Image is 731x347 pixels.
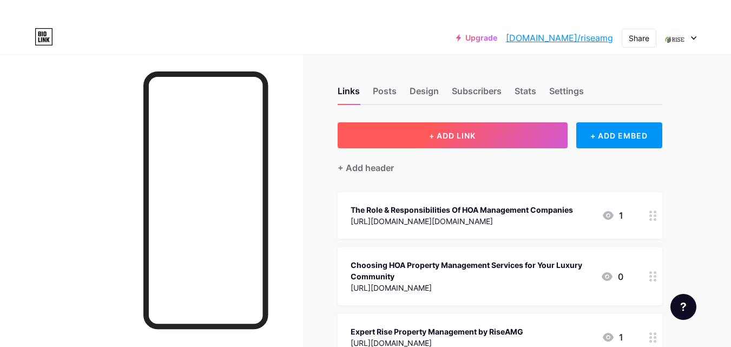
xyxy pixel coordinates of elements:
img: Riseamg [664,28,685,48]
button: + ADD LINK [338,122,568,148]
div: Posts [373,84,397,104]
div: Subscribers [452,84,502,104]
div: + ADD EMBED [576,122,662,148]
div: Choosing HOA Property Management Services for Your Luxury Community [351,259,592,282]
a: Upgrade [456,34,497,42]
div: Settings [549,84,584,104]
div: 1 [602,331,623,344]
a: [DOMAIN_NAME]/riseamg [506,31,613,44]
div: 1 [602,209,623,222]
div: The Role & Responsibilities Of HOA Management Companies [351,204,573,215]
span: + ADD LINK [429,131,476,140]
div: Links [338,84,360,104]
div: 0 [601,270,623,283]
div: + Add header [338,161,394,174]
div: Design [410,84,439,104]
div: Expert Rise Property Management by RiseAMG [351,326,523,337]
div: Stats [515,84,536,104]
div: [URL][DOMAIN_NAME][DOMAIN_NAME] [351,215,573,227]
div: [URL][DOMAIN_NAME] [351,282,592,293]
div: Share [629,32,649,44]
